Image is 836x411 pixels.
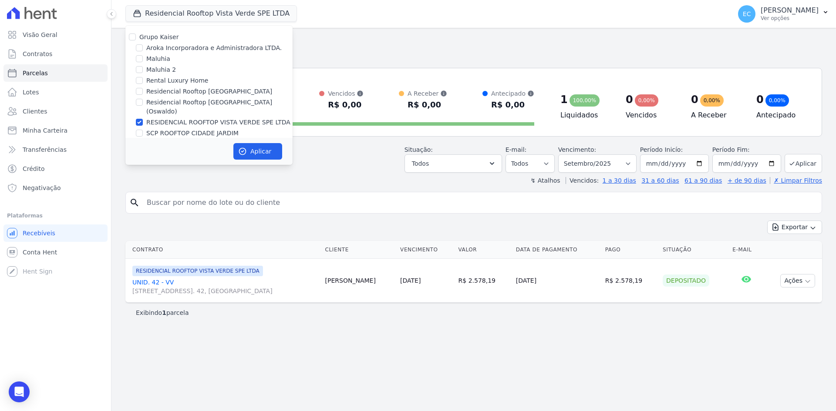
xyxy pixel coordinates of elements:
label: Período Fim: [712,145,781,154]
a: + de 90 dias [728,177,766,184]
button: Aplicar [233,143,282,160]
a: 1 a 30 dias [603,177,636,184]
div: Antecipado [491,89,534,98]
div: 0,00% [765,94,789,107]
div: R$ 0,00 [328,98,364,112]
th: Pago [602,241,659,259]
label: Aroka Incorporadora e Administradora LTDA. [146,43,282,53]
div: 0 [756,93,764,107]
div: A Receber [408,89,447,98]
a: Recebíveis [3,224,108,242]
h4: Liquidados [560,110,612,120]
a: Lotes [3,84,108,101]
label: E-mail: [506,146,527,153]
span: [STREET_ADDRESS]. 42, [GEOGRAPHIC_DATA] [132,287,318,295]
label: Rental Luxury Home [146,76,208,85]
a: Minha Carteira [3,122,108,139]
span: EC [743,11,751,17]
span: Contratos [23,50,52,58]
th: Vencimento [397,241,455,259]
div: R$ 0,00 [408,98,447,112]
div: 100,00% [570,94,600,107]
label: Maluhia 2 [146,65,176,74]
span: Negativação [23,184,61,192]
th: E-mail [729,241,763,259]
span: Conta Hent [23,248,57,257]
a: 61 a 90 dias [684,177,722,184]
b: 1 [162,309,166,316]
p: Exibindo parcela [136,308,189,317]
h4: A Receber [691,110,742,120]
a: UNID. 42 - VV[STREET_ADDRESS]. 42, [GEOGRAPHIC_DATA] [132,278,318,295]
div: 1 [560,93,568,107]
th: Valor [455,241,512,259]
span: Visão Geral [23,30,57,39]
a: Negativação [3,179,108,197]
div: Open Intercom Messenger [9,381,30,402]
i: search [129,197,140,208]
a: Contratos [3,45,108,63]
a: Clientes [3,103,108,120]
a: Visão Geral [3,26,108,43]
button: EC [PERSON_NAME] Ver opções [731,2,836,26]
span: Clientes [23,107,47,116]
div: 0 [626,93,633,107]
div: 0,00% [635,94,658,107]
label: Residencial Rooftop [GEOGRAPHIC_DATA] [146,87,272,96]
th: Data de Pagamento [512,241,602,259]
span: Lotes [23,88,39,97]
td: R$ 2.578,19 [455,259,512,303]
span: Crédito [23,164,45,173]
span: Todos [412,158,429,169]
h4: Vencidos [626,110,677,120]
a: 31 a 60 dias [641,177,679,184]
p: Ver opções [761,15,819,22]
h2: Parcelas [125,35,822,50]
h4: Antecipado [756,110,808,120]
label: Grupo Kaiser [139,33,179,40]
a: Parcelas [3,64,108,82]
label: Vencimento: [558,146,596,153]
a: [DATE] [400,277,421,284]
input: Buscar por nome do lote ou do cliente [142,194,818,211]
td: R$ 2.578,19 [602,259,659,303]
label: Residencial Rooftop [GEOGRAPHIC_DATA] (Oswaldo) [146,98,293,116]
label: Vencidos: [566,177,599,184]
button: Exportar [767,221,822,234]
td: [PERSON_NAME] [322,259,397,303]
span: Recebíveis [23,229,55,237]
span: Minha Carteira [23,126,67,135]
button: Aplicar [785,154,822,173]
th: Cliente [322,241,397,259]
a: ✗ Limpar Filtros [770,177,822,184]
label: Maluhia [146,54,170,63]
label: Situação: [405,146,433,153]
div: 0,00% [700,94,724,107]
td: [DATE] [512,259,602,303]
span: Transferências [23,145,67,154]
a: Crédito [3,160,108,177]
button: Todos [405,154,502,173]
span: Parcelas [23,69,48,77]
a: Conta Hent [3,244,108,261]
th: Contrato [125,241,322,259]
th: Situação [659,241,729,259]
a: Transferências [3,141,108,158]
div: Depositado [663,274,709,287]
label: SCP ROOFTOP CIDADE JARDIM [146,129,239,138]
label: Período Inicío: [640,146,683,153]
label: RESIDENCIAL ROOFTOP VISTA VERDE SPE LTDA [146,118,290,127]
div: 0 [691,93,698,107]
div: Vencidos [328,89,364,98]
div: R$ 0,00 [491,98,534,112]
p: [PERSON_NAME] [761,6,819,15]
label: ↯ Atalhos [530,177,560,184]
div: Plataformas [7,211,104,221]
button: Ações [780,274,815,287]
span: RESIDENCIAL ROOFTOP VISTA VERDE SPE LTDA [132,266,263,276]
button: Residencial Rooftop Vista Verde SPE LTDA [125,5,297,22]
